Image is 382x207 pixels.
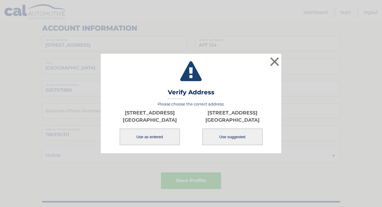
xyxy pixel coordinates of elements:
button: × [269,56,281,68]
p: [STREET_ADDRESS] [GEOGRAPHIC_DATA] [191,109,274,124]
h3: Verify Address [168,89,214,99]
div: Please choose the correct address: [108,102,274,146]
button: Use as entered [120,129,180,145]
p: [STREET_ADDRESS] [GEOGRAPHIC_DATA] [108,109,191,124]
button: Use suggested [202,129,263,145]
